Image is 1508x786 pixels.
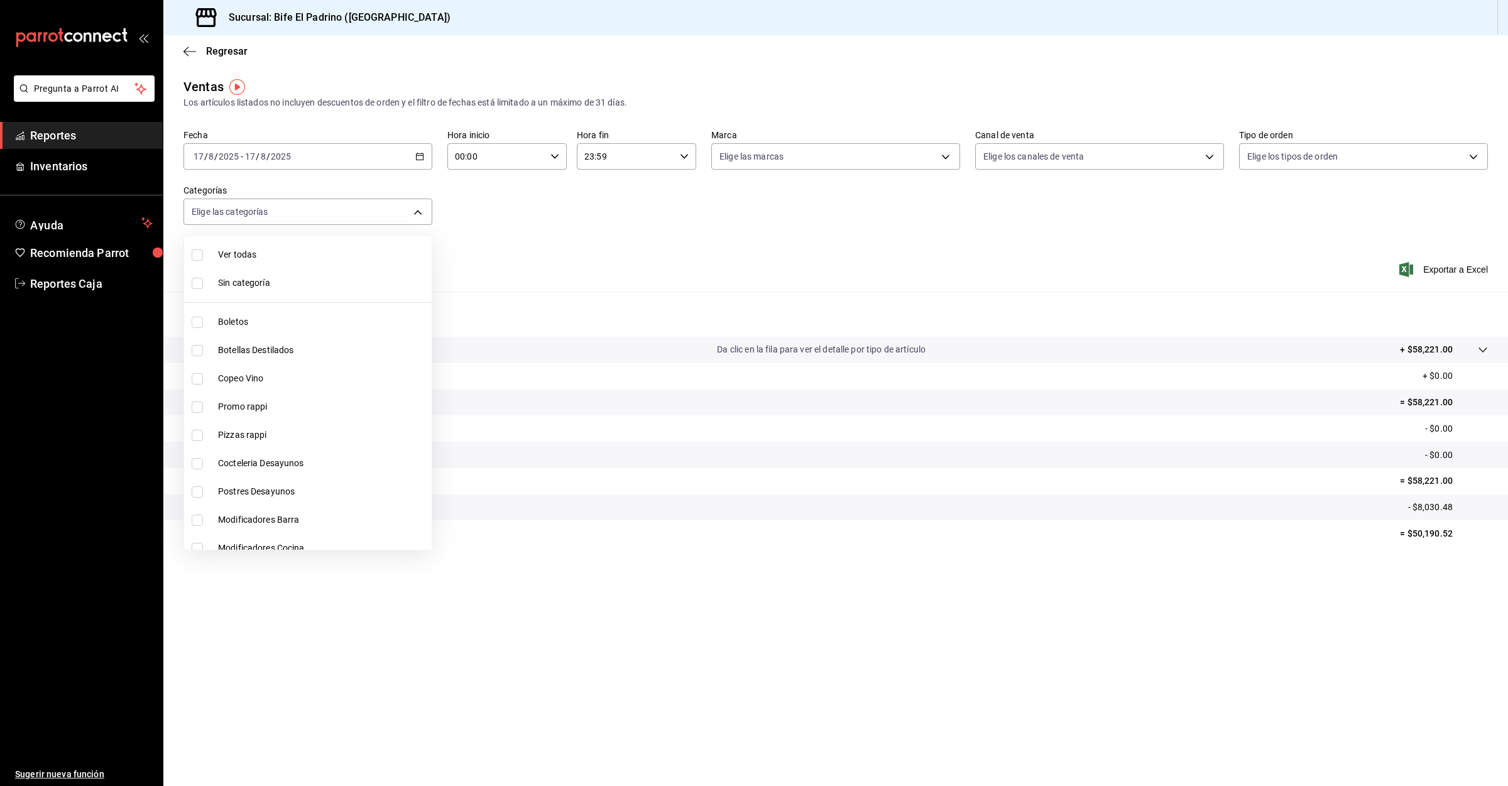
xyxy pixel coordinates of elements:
[218,400,427,413] span: Promo rappi
[218,344,427,357] span: Botellas Destilados
[218,372,427,385] span: Copeo Vino
[218,315,427,329] span: Boletos
[218,542,427,555] span: Modificadores Cocina
[218,428,427,442] span: Pizzas rappi
[218,457,427,470] span: Cocteleria Desayunos
[218,513,427,527] span: Modificadores Barra
[218,276,427,290] span: Sin categoría
[229,79,245,95] img: Tooltip marker
[218,248,427,261] span: Ver todas
[218,485,427,498] span: Postres Desayunos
